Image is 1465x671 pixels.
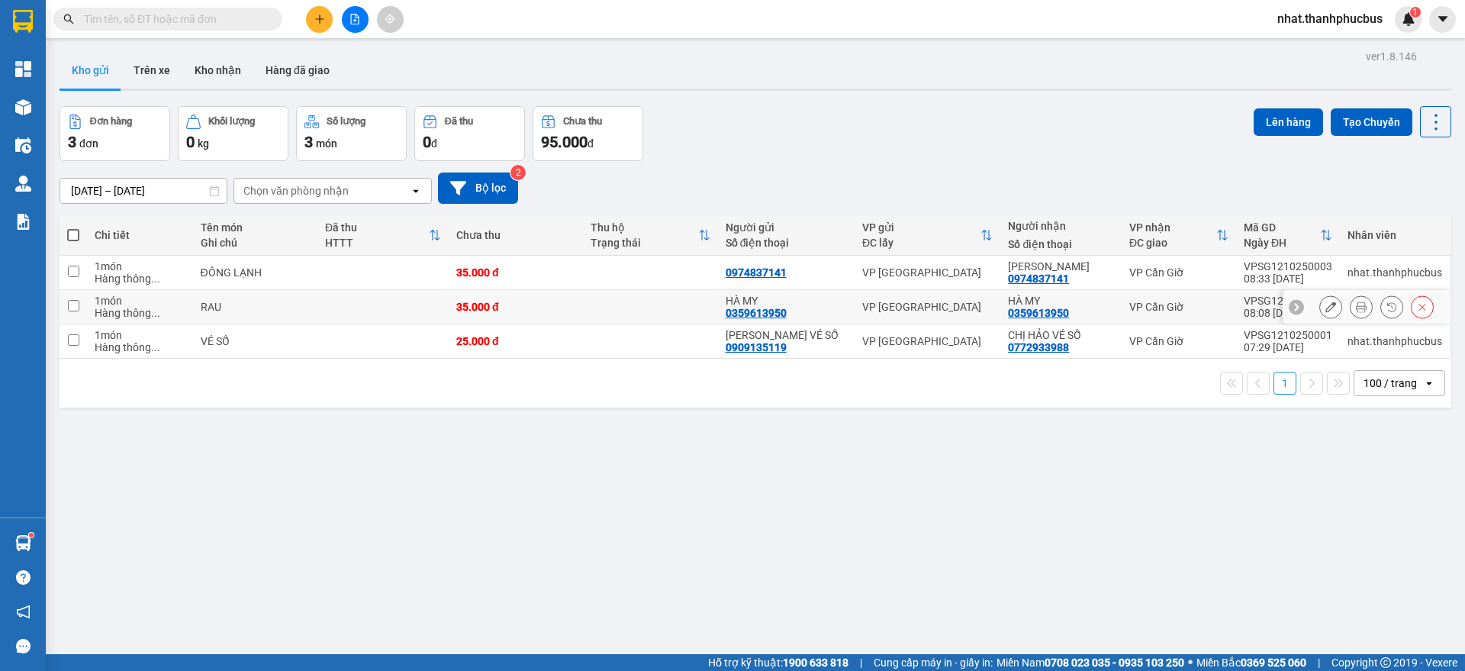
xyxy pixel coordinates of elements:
[456,266,575,279] div: 35.000 đ
[726,266,787,279] div: 0974837141
[63,14,74,24] span: search
[95,307,185,319] div: Hàng thông thường
[84,11,264,27] input: Tìm tên, số ĐT hoặc mã đơn
[385,14,395,24] span: aim
[304,133,313,151] span: 3
[726,341,787,353] div: 0909135119
[90,116,132,127] div: Đơn hàng
[1347,335,1442,347] div: nhat.thanhphucbus
[874,654,993,671] span: Cung cấp máy in - giấy in:
[1244,260,1332,273] div: VPSG1210250003
[16,605,31,619] span: notification
[60,179,227,203] input: Select a date range.
[151,307,160,319] span: ...
[243,183,349,198] div: Chọn văn phòng nhận
[563,116,602,127] div: Chưa thu
[541,133,588,151] span: 95.000
[95,295,185,307] div: 1 món
[201,335,310,347] div: VÉ SỐ
[151,273,160,285] span: ...
[783,656,848,669] strong: 1900 633 818
[1412,7,1418,18] span: 1
[860,654,862,671] span: |
[438,173,518,204] button: Bộ lọc
[862,221,980,234] div: VP gửi
[708,654,848,671] span: Hỗ trợ kỹ thuật:
[726,237,847,249] div: Số điện thoại
[1241,656,1306,669] strong: 0369 525 060
[591,237,697,249] div: Trạng thái
[1318,654,1320,671] span: |
[29,533,34,537] sup: 1
[79,137,98,150] span: đơn
[1364,376,1417,391] div: 100 / trang
[726,307,787,319] div: 0359613950
[1236,215,1340,256] th: Toggle SortBy
[583,215,717,256] th: Toggle SortBy
[726,329,847,341] div: ANH VŨ VÉ SỐ
[1008,273,1069,285] div: 0974837141
[1402,12,1415,26] img: icon-new-feature
[1331,108,1412,136] button: Tạo Chuyến
[862,237,980,249] div: ĐC lấy
[1423,377,1435,389] svg: open
[1347,266,1442,279] div: nhat.thanhphucbus
[1380,657,1391,668] span: copyright
[456,301,575,313] div: 35.000 đ
[317,215,449,256] th: Toggle SortBy
[862,335,993,347] div: VP [GEOGRAPHIC_DATA]
[60,106,170,161] button: Đơn hàng3đơn
[306,6,333,33] button: plus
[15,137,31,153] img: warehouse-icon
[1273,372,1296,395] button: 1
[314,14,325,24] span: plus
[1008,260,1114,273] div: LAN NGUYỄN
[1008,329,1114,341] div: CHỊ HẢO VÉ SỐ
[15,99,31,115] img: warehouse-icon
[1244,295,1332,307] div: VPSG1210250002
[342,6,369,33] button: file-add
[121,52,182,89] button: Trên xe
[1129,221,1216,234] div: VP nhận
[15,61,31,77] img: dashboard-icon
[1244,273,1332,285] div: 08:33 [DATE]
[208,116,255,127] div: Khối lượng
[325,237,429,249] div: HTTT
[1129,301,1228,313] div: VP Cần Giờ
[1129,335,1228,347] div: VP Cần Giờ
[1436,12,1450,26] span: caret-down
[198,137,209,150] span: kg
[1045,656,1184,669] strong: 0708 023 035 - 0935 103 250
[445,116,473,127] div: Đã thu
[855,215,1000,256] th: Toggle SortBy
[95,229,185,241] div: Chi tiết
[15,214,31,230] img: solution-icon
[15,176,31,192] img: warehouse-icon
[186,133,195,151] span: 0
[588,137,594,150] span: đ
[410,185,422,197] svg: open
[510,165,526,180] sup: 2
[726,295,847,307] div: HÀ MY
[178,106,288,161] button: Khối lượng0kg
[1265,9,1395,28] span: nhat.thanhphucbus
[60,52,121,89] button: Kho gửi
[349,14,360,24] span: file-add
[151,341,160,353] span: ...
[1429,6,1456,33] button: caret-down
[16,639,31,653] span: message
[1244,237,1320,249] div: Ngày ĐH
[1008,307,1069,319] div: 0359613950
[253,52,342,89] button: Hàng đã giao
[325,221,429,234] div: Đã thu
[862,301,993,313] div: VP [GEOGRAPHIC_DATA]
[95,329,185,341] div: 1 món
[1254,108,1323,136] button: Lên hàng
[423,133,431,151] span: 0
[456,335,575,347] div: 25.000 đ
[95,260,185,273] div: 1 món
[1008,220,1114,232] div: Người nhận
[68,133,76,151] span: 3
[1008,238,1114,250] div: Số điện thoại
[1129,266,1228,279] div: VP Cần Giờ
